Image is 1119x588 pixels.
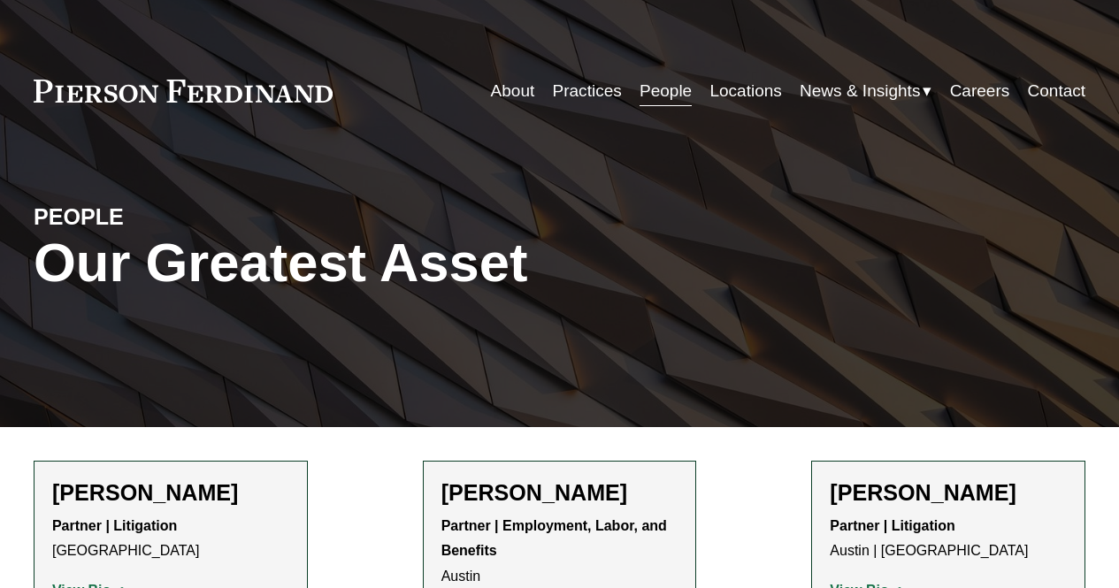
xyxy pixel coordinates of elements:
a: People [640,74,692,108]
span: News & Insights [800,76,920,106]
h4: PEOPLE [34,203,296,232]
a: Practices [553,74,622,108]
a: Contact [1028,74,1086,108]
strong: Partner | Litigation [52,518,177,533]
strong: Partner | Litigation [830,518,954,533]
h2: [PERSON_NAME] [52,479,289,506]
a: folder dropdown [800,74,931,108]
a: Careers [950,74,1010,108]
h1: Our Greatest Asset [34,232,735,294]
a: About [491,74,535,108]
h2: [PERSON_NAME] [830,479,1067,506]
h2: [PERSON_NAME] [441,479,678,506]
p: Austin | [GEOGRAPHIC_DATA] [830,514,1067,565]
strong: Partner | Employment, Labor, and Benefits [441,518,671,559]
a: Locations [709,74,781,108]
p: [GEOGRAPHIC_DATA] [52,514,289,565]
